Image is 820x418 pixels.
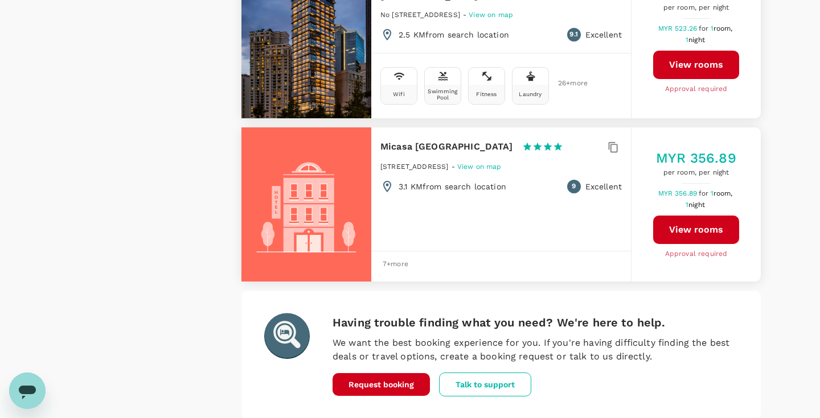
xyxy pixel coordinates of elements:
[380,139,513,155] h6: Micasa [GEOGRAPHIC_DATA]
[558,80,575,87] span: 26 + more
[380,163,448,171] span: [STREET_ADDRESS]
[452,163,457,171] span: -
[463,11,469,19] span: -
[714,189,733,197] span: room,
[572,181,576,192] span: 9
[665,84,728,95] span: Approval required
[399,181,506,192] p: 3.1 KM from search location
[656,167,736,179] span: per room, per night
[457,163,502,171] span: View on map
[653,216,739,244] button: View rooms
[380,11,460,19] span: No [STREET_ADDRESS]
[333,373,430,396] button: Request booking
[686,36,707,44] span: 1
[476,91,497,97] div: Fitness
[427,88,458,101] div: Swimming Pool
[665,249,728,260] span: Approval required
[519,91,542,97] div: Laundry
[469,11,513,19] span: View on map
[393,91,405,97] div: Wifi
[657,2,736,14] span: per room, per night
[333,313,738,332] h6: Having trouble finding what you need? We're here to help.
[439,373,531,396] button: Talk to support
[711,189,735,197] span: 1
[711,24,735,32] span: 1
[585,29,622,40] p: Excellent
[658,24,699,32] span: MYR 523.26
[333,336,738,363] p: We want the best booking experience for you. If you're having difficulty finding the best deals o...
[653,51,739,79] button: View rooms
[469,10,513,19] a: View on map
[585,181,622,192] p: Excellent
[714,24,733,32] span: room,
[399,29,509,40] p: 2.5 KM from search location
[658,189,699,197] span: MYR 356.89
[688,201,705,209] span: night
[457,162,502,171] a: View on map
[699,189,710,197] span: for
[656,149,736,167] h5: MYR 356.89
[688,36,705,44] span: night
[383,260,400,268] span: 7 + more
[686,201,707,209] span: 1
[9,373,46,409] iframe: Button to launch messaging window
[699,24,710,32] span: for
[569,29,577,40] span: 9.1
